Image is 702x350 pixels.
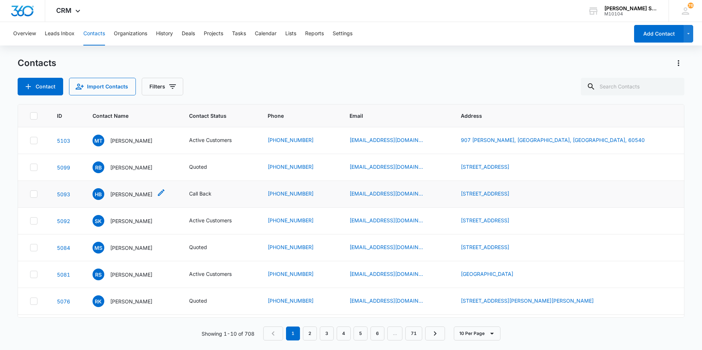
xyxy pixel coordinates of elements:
[263,327,445,340] nav: Pagination
[189,190,225,198] div: Contact Status - Call Back - Select to Edit Field
[350,243,436,252] div: Email - msalim0706@gmail.com - Select to Edit Field
[57,271,70,278] a: Navigate to contact details page for Ryan Sheble
[461,244,509,250] a: [STREET_ADDRESS]
[18,58,56,69] h1: Contacts
[189,112,239,120] span: Contact Status
[461,112,662,120] span: Address
[182,22,195,45] button: Deals
[268,136,314,144] a: [PHONE_NUMBER]
[189,243,220,252] div: Contact Status - Quoted - Select to Edit Field
[83,22,105,45] button: Contacts
[93,269,166,280] div: Contact Name - Ryan Sheble - Select to Edit Field
[425,327,445,340] a: Next Page
[337,327,351,340] a: Page 4
[189,163,207,171] div: Quoted
[93,269,104,280] span: RS
[350,216,423,224] a: [EMAIL_ADDRESS][DOMAIN_NAME]
[110,137,152,145] p: [PERSON_NAME]
[189,136,232,144] div: Active Customers
[461,217,509,223] a: [STREET_ADDRESS]
[461,270,526,279] div: Address - 553 Colchester, Oswego, IL, 60543 - Select to Edit Field
[581,78,684,95] input: Search Contacts
[189,297,220,306] div: Contact Status - Quoted - Select to Edit Field
[688,3,694,8] span: 76
[673,57,684,69] button: Actions
[268,297,327,306] div: Phone - (708) 254-3777 - Select to Edit Field
[461,297,607,306] div: Address - 16055 S Oak Valley Trail, Homer Glen, IL, 60491 - Select to Edit Field
[110,298,152,305] p: [PERSON_NAME]
[350,270,423,278] a: [EMAIL_ADDRESS][DOMAIN_NAME]
[461,271,513,277] a: [GEOGRAPHIC_DATA]
[350,190,436,198] div: Email - hafriyie25@gmail.com - Select to Edit Field
[305,22,324,45] button: Reports
[350,136,436,145] div: Email - mtorma@sbcglobal.net - Select to Edit Field
[350,112,433,120] span: Email
[57,298,70,305] a: Navigate to contact details page for Richard Kruczak
[370,327,384,340] a: Page 6
[634,25,684,43] button: Add Contact
[110,164,152,171] p: [PERSON_NAME]
[350,163,436,172] div: Email - rbuchholtz@gmail.com - Select to Edit Field
[189,297,207,305] div: Quoted
[461,137,645,143] a: 907 [PERSON_NAME], [GEOGRAPHIC_DATA], [GEOGRAPHIC_DATA], 60540
[57,164,70,171] a: Navigate to contact details page for Robert Buchholtz
[350,190,423,197] a: [EMAIL_ADDRESS][DOMAIN_NAME]
[142,78,183,95] button: Filters
[285,22,296,45] button: Lists
[93,161,166,173] div: Contact Name - Robert Buchholtz - Select to Edit Field
[93,112,161,120] span: Contact Name
[454,327,500,340] button: 10 Per Page
[320,327,334,340] a: Page 3
[268,270,327,279] div: Phone - (815) 531-7157 - Select to Edit Field
[57,218,70,224] a: Navigate to contact details page for Steve Koo
[333,22,352,45] button: Settings
[461,243,522,252] div: Address - 852 Willow Winds Street, Allen, TX, 75013 - Select to Edit Field
[110,217,152,225] p: [PERSON_NAME]
[93,188,166,200] div: Contact Name - Heather Bassuah - Select to Edit Field
[268,216,327,225] div: Phone - (630) 776-0341 - Select to Edit Field
[461,298,594,304] a: [STREET_ADDRESS][PERSON_NAME][PERSON_NAME]
[255,22,276,45] button: Calendar
[56,7,72,14] span: CRM
[189,216,232,224] div: Active Customers
[202,330,254,338] p: Showing 1-10 of 708
[354,327,368,340] a: Page 5
[156,22,173,45] button: History
[268,243,327,252] div: Phone - (904) 930-8620 - Select to Edit Field
[93,135,166,146] div: Contact Name - Mark Torma - Select to Edit Field
[57,138,70,144] a: Navigate to contact details page for Mark Torma
[461,136,658,145] div: Address - 907 Lowell, Naperville, IL, 60540 - Select to Edit Field
[268,243,314,251] a: [PHONE_NUMBER]
[268,112,321,120] span: Phone
[461,190,522,198] div: Address - 1582 Farmside Laner, Bolingbrook, il, 60490, United States - Select to Edit Field
[189,136,245,145] div: Contact Status - Active Customers - Select to Edit Field
[189,190,211,197] div: Call Back
[57,191,70,197] a: Navigate to contact details page for Heather Bassuah
[268,297,314,305] a: [PHONE_NUMBER]
[189,243,207,251] div: Quoted
[268,136,327,145] div: Phone - (630) 951-4459 - Select to Edit Field
[93,242,104,254] span: MS
[110,244,152,252] p: [PERSON_NAME]
[93,295,166,307] div: Contact Name - Richard Kruczak - Select to Edit Field
[405,327,422,340] a: Page 71
[350,163,423,171] a: [EMAIL_ADDRESS][DOMAIN_NAME]
[461,163,522,172] div: Address - 37w876 Acorn Ln, Elgin, IL, 60124 - Select to Edit Field
[110,271,152,278] p: [PERSON_NAME]
[350,297,423,305] a: [EMAIL_ADDRESS][DOMAIN_NAME]
[688,3,694,8] div: notifications count
[604,6,658,11] div: account name
[189,216,245,225] div: Contact Status - Active Customers - Select to Edit Field
[461,190,509,197] a: [STREET_ADDRESS]
[268,190,314,197] a: [PHONE_NUMBER]
[204,22,223,45] button: Projects
[93,215,166,227] div: Contact Name - Steve Koo - Select to Edit Field
[93,135,104,146] span: MT
[604,11,658,17] div: account id
[268,163,314,171] a: [PHONE_NUMBER]
[268,190,327,198] div: Phone - (773) 676-7432 - Select to Edit Field
[189,270,232,278] div: Active Customers
[268,216,314,224] a: [PHONE_NUMBER]
[189,163,220,172] div: Contact Status - Quoted - Select to Edit Field
[93,215,104,227] span: SK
